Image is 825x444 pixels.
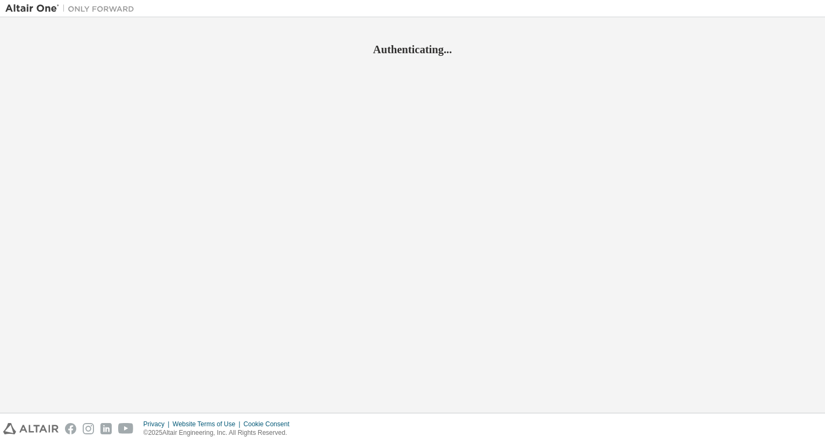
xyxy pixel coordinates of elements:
[65,423,76,434] img: facebook.svg
[243,420,295,428] div: Cookie Consent
[3,423,59,434] img: altair_logo.svg
[5,3,140,14] img: Altair One
[100,423,112,434] img: linkedin.svg
[118,423,134,434] img: youtube.svg
[172,420,243,428] div: Website Terms of Use
[143,428,296,438] p: © 2025 Altair Engineering, Inc. All Rights Reserved.
[83,423,94,434] img: instagram.svg
[143,420,172,428] div: Privacy
[5,42,820,56] h2: Authenticating...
